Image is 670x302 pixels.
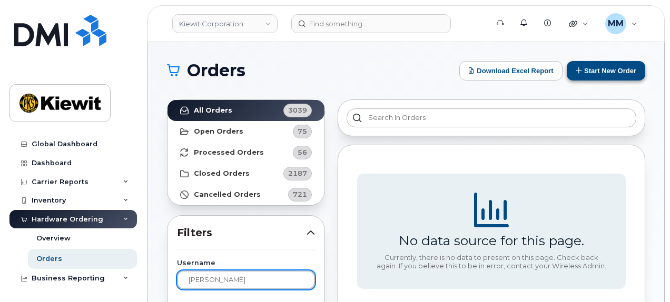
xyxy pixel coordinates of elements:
strong: Open Orders [194,127,243,136]
label: Username [177,260,315,267]
span: 3039 [288,105,307,115]
a: Processed Orders56 [168,142,324,163]
div: No data source for this page. [399,233,584,248]
a: Open Orders75 [168,121,324,142]
button: Download Excel Report [459,61,563,80]
span: Orders [187,63,245,78]
a: Closed Orders2187 [168,163,324,184]
span: 56 [298,147,307,157]
iframe: Messenger Launcher [624,256,662,294]
input: Search in orders [347,108,636,127]
strong: Closed Orders [194,169,250,178]
button: Start New Order [567,61,645,80]
strong: Processed Orders [194,148,264,157]
span: 2187 [288,168,307,178]
span: 75 [298,126,307,136]
strong: All Orders [194,106,232,115]
span: Filters [177,225,307,240]
span: 721 [293,189,307,199]
a: All Orders3039 [168,100,324,121]
strong: Cancelled Orders [194,190,261,199]
div: Currently, there is no data to present on this page. Check back again. If you believe this to be ... [376,254,607,270]
a: Cancelled Orders721 [168,184,324,205]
